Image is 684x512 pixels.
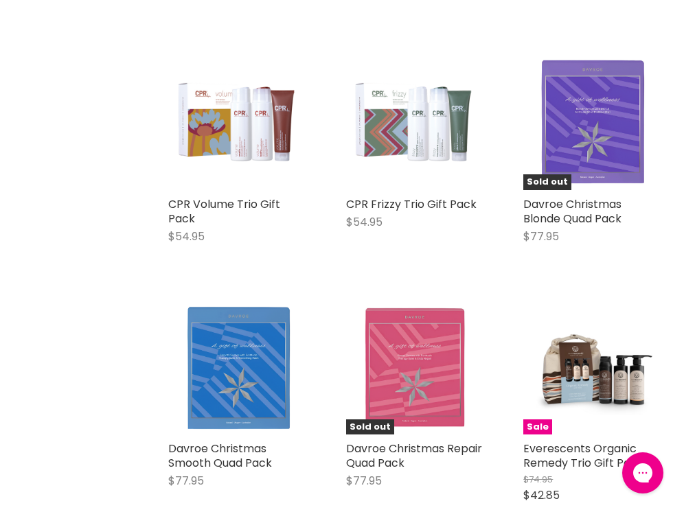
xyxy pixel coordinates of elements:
img: Davroe Christmas Blonde Quad Pack [533,54,651,191]
span: Sold out [523,174,571,190]
span: $77.95 [168,473,204,489]
a: CPR Frizzy Trio Gift Pack [346,196,477,212]
span: $77.95 [523,229,559,244]
span: $54.95 [346,214,383,230]
span: Sold out [346,419,394,435]
span: $42.85 [523,487,560,503]
span: $74.95 [523,473,553,486]
a: Davroe Christmas Blonde Quad Pack [523,196,622,226]
img: Everescents Organic Remedy Trio Gift Pack [523,299,660,435]
a: Davroe Christmas Smooth Quad Pack [168,441,272,471]
a: Everescents Organic Remedy Trio Gift Pack [523,441,643,471]
span: $54.95 [168,229,205,244]
a: Davroe Christmas Smooth Quad Pack [168,299,305,435]
a: Davroe Christmas Blonde Quad PackSold out [523,54,660,191]
span: Sale [523,419,552,435]
a: Everescents Organic Remedy Trio Gift PackSale [523,299,660,435]
a: Davroe Christmas Repair Quad Pack [346,441,482,471]
span: $77.95 [346,473,382,489]
img: Davroe Christmas Smooth Quad Pack [176,299,297,435]
a: CPR Volume Trio Gift Pack [168,196,280,226]
a: Davroe Christmas Repair Quad PackSold out [346,299,483,435]
img: CPR Frizzy Trio Gift Pack [346,54,483,191]
iframe: Gorgias live chat messenger [615,447,670,498]
img: CPR Volume Trio Gift Pack [168,54,305,191]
